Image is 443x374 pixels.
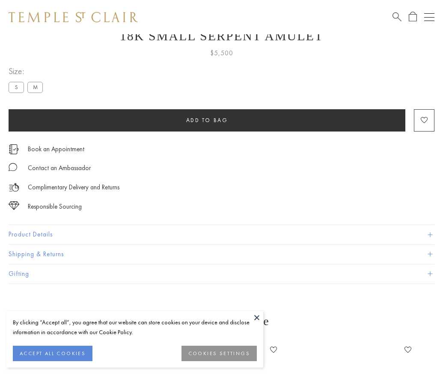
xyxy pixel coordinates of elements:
[13,346,92,361] button: ACCEPT ALL COOKIES
[9,12,138,22] img: Temple St. Clair
[28,163,91,174] div: Contact an Ambassador
[409,12,417,22] a: Open Shopping Bag
[424,12,434,22] button: Open navigation
[13,317,257,337] div: By clicking “Accept all”, you agree that our website can store cookies on your device and disclos...
[9,144,19,154] img: icon_appointment.svg
[9,201,19,210] img: icon_sourcing.svg
[9,163,17,171] img: MessageIcon-01_2.svg
[9,29,434,43] h1: 18K Small Serpent Amulet
[9,264,434,284] button: Gifting
[28,144,84,154] a: Book an Appointment
[9,109,405,132] button: Add to bag
[28,201,82,212] div: Responsible Sourcing
[181,346,257,361] button: COOKIES SETTINGS
[28,182,119,193] p: Complimentary Delivery and Returns
[210,48,233,59] span: $5,500
[27,82,43,93] label: M
[392,12,401,22] a: Search
[9,182,19,193] img: icon_delivery.svg
[9,82,24,93] label: S
[9,225,434,244] button: Product Details
[9,64,46,78] span: Size:
[186,117,228,124] span: Add to bag
[9,245,434,264] button: Shipping & Returns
